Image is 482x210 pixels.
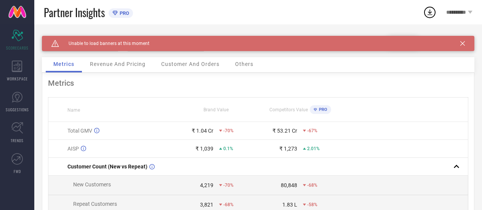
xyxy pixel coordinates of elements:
span: -58% [307,202,317,207]
span: AISP [67,146,79,152]
div: 4,219 [200,182,213,188]
span: FWD [14,168,21,174]
div: 3,821 [200,202,213,208]
span: Competitors Value [269,107,308,112]
span: Others [235,61,253,67]
span: -70% [223,183,234,188]
div: 1.83 L [282,202,297,208]
span: -70% [223,128,234,133]
span: Name [67,107,80,113]
span: PRO [118,10,129,16]
span: Metrics [53,61,74,67]
div: Metrics [48,79,468,88]
span: Total GMV [67,128,92,134]
span: Customer And Orders [161,61,219,67]
div: 80,848 [281,182,297,188]
span: SCORECARDS [6,45,29,51]
span: 2.01% [307,146,320,151]
span: New Customers [73,181,111,188]
span: -68% [307,183,317,188]
span: Unable to load banners at this moment [59,41,149,46]
span: -68% [223,202,234,207]
div: ₹ 1,039 [195,146,213,152]
div: ₹ 1,273 [279,146,297,152]
div: ₹ 1.04 Cr [192,128,213,134]
span: TRENDS [11,138,24,143]
div: Open download list [423,5,437,19]
span: Repeat Customers [73,201,117,207]
span: WORKSPACE [7,76,28,82]
span: -67% [307,128,317,133]
span: Customer Count (New vs Repeat) [67,164,147,170]
span: Brand Value [203,107,229,112]
div: ₹ 53.21 Cr [272,128,297,134]
div: Brand [42,36,118,41]
span: Revenue And Pricing [90,61,146,67]
span: PRO [317,107,327,112]
span: Partner Insights [44,5,105,20]
span: 0.1% [223,146,233,151]
span: SUGGESTIONS [6,107,29,112]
